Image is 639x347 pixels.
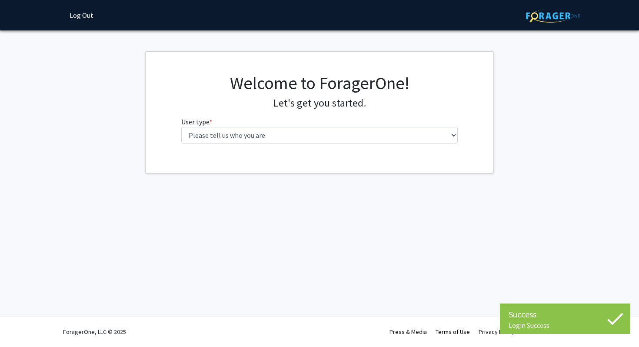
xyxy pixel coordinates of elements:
h1: Welcome to ForagerOne! [181,73,458,93]
div: Login Success [509,321,622,330]
h4: Let's get you started. [181,97,458,110]
a: Terms of Use [436,328,470,336]
label: User type [181,117,212,127]
a: Press & Media [389,328,427,336]
img: ForagerOne Logo [526,9,580,23]
div: Success [509,308,622,321]
a: Privacy Policy [479,328,515,336]
div: ForagerOne, LLC © 2025 [63,317,126,347]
